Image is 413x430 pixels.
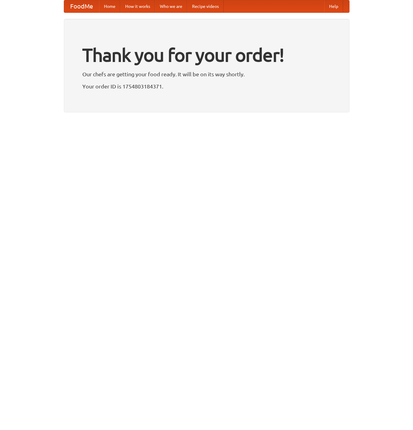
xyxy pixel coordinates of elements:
p: Our chefs are getting your food ready. It will be on its way shortly. [82,70,331,79]
a: Who we are [155,0,187,12]
a: How it works [120,0,155,12]
h1: Thank you for your order! [82,40,331,70]
a: FoodMe [64,0,99,12]
a: Help [324,0,343,12]
p: Your order ID is 1754803184371. [82,82,331,91]
a: Home [99,0,120,12]
a: Recipe videos [187,0,224,12]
